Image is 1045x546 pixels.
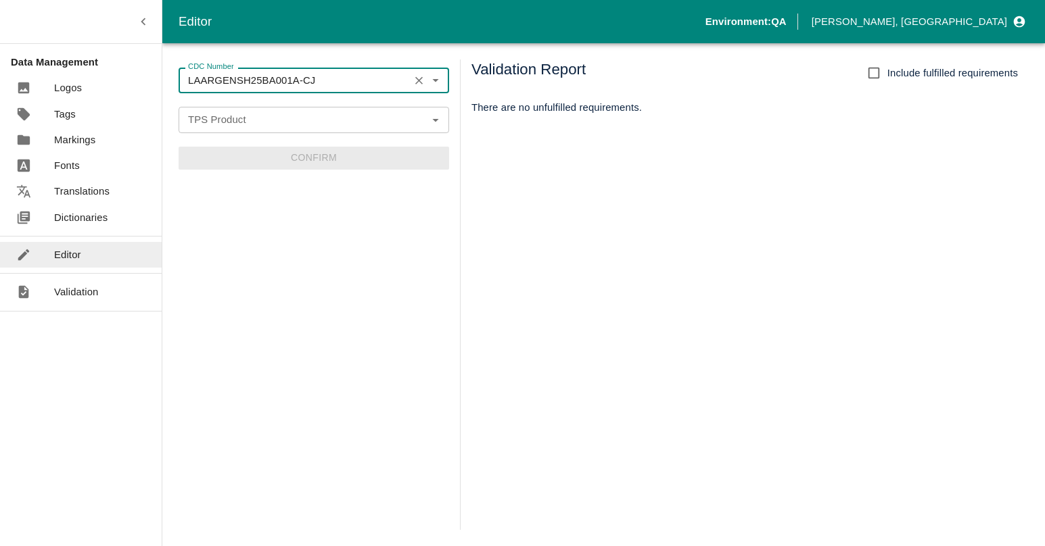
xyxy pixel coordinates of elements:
[179,11,705,32] div: Editor
[54,210,108,225] p: Dictionaries
[54,184,110,199] p: Translations
[410,72,428,90] button: Clear
[54,247,81,262] p: Editor
[705,14,787,29] p: Environment: QA
[812,14,1007,29] p: [PERSON_NAME], [GEOGRAPHIC_DATA]
[806,10,1029,33] button: profile
[887,66,1018,80] span: Include fulfilled requirements
[427,72,444,89] button: Open
[54,80,82,95] p: Logos
[11,55,162,70] p: Data Management
[427,111,444,128] button: Open
[54,158,80,173] p: Fonts
[54,132,95,147] p: Markings
[54,284,99,299] p: Validation
[54,107,76,122] p: Tags
[188,61,234,72] label: CDC Number
[471,100,1018,115] p: There are no unfulfilled requirements.
[471,59,586,86] h5: Validation Report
